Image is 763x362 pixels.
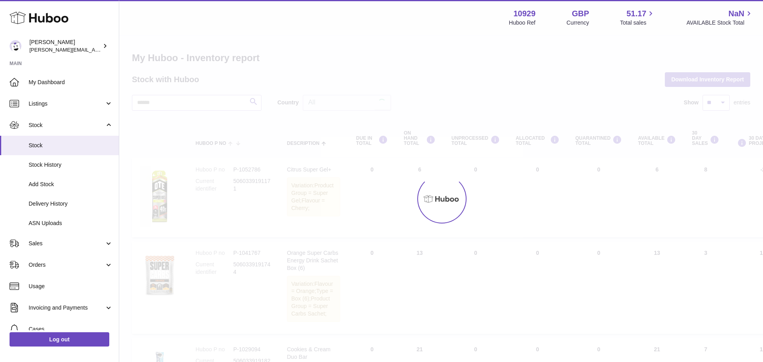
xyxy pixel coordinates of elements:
span: 51.17 [626,8,646,19]
span: AVAILABLE Stock Total [686,19,753,27]
span: Orders [29,261,105,269]
span: Invoicing and Payments [29,304,105,312]
a: NaN AVAILABLE Stock Total [686,8,753,27]
span: NaN [728,8,744,19]
span: Listings [29,100,105,108]
a: Log out [10,332,109,347]
span: Sales [29,240,105,247]
strong: 10929 [513,8,536,19]
span: Usage [29,283,113,290]
span: My Dashboard [29,79,113,86]
span: Total sales [620,19,655,27]
span: Add Stock [29,181,113,188]
img: thomas@otesports.co.uk [10,40,21,52]
div: [PERSON_NAME] [29,39,101,54]
span: Stock [29,142,113,149]
span: Stock History [29,161,113,169]
span: Delivery History [29,200,113,208]
span: [PERSON_NAME][EMAIL_ADDRESS][DOMAIN_NAME] [29,46,159,53]
a: 51.17 Total sales [620,8,655,27]
span: Stock [29,121,105,129]
span: Cases [29,325,113,333]
strong: GBP [572,8,589,19]
span: ASN Uploads [29,220,113,227]
div: Huboo Ref [509,19,536,27]
div: Currency [567,19,589,27]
